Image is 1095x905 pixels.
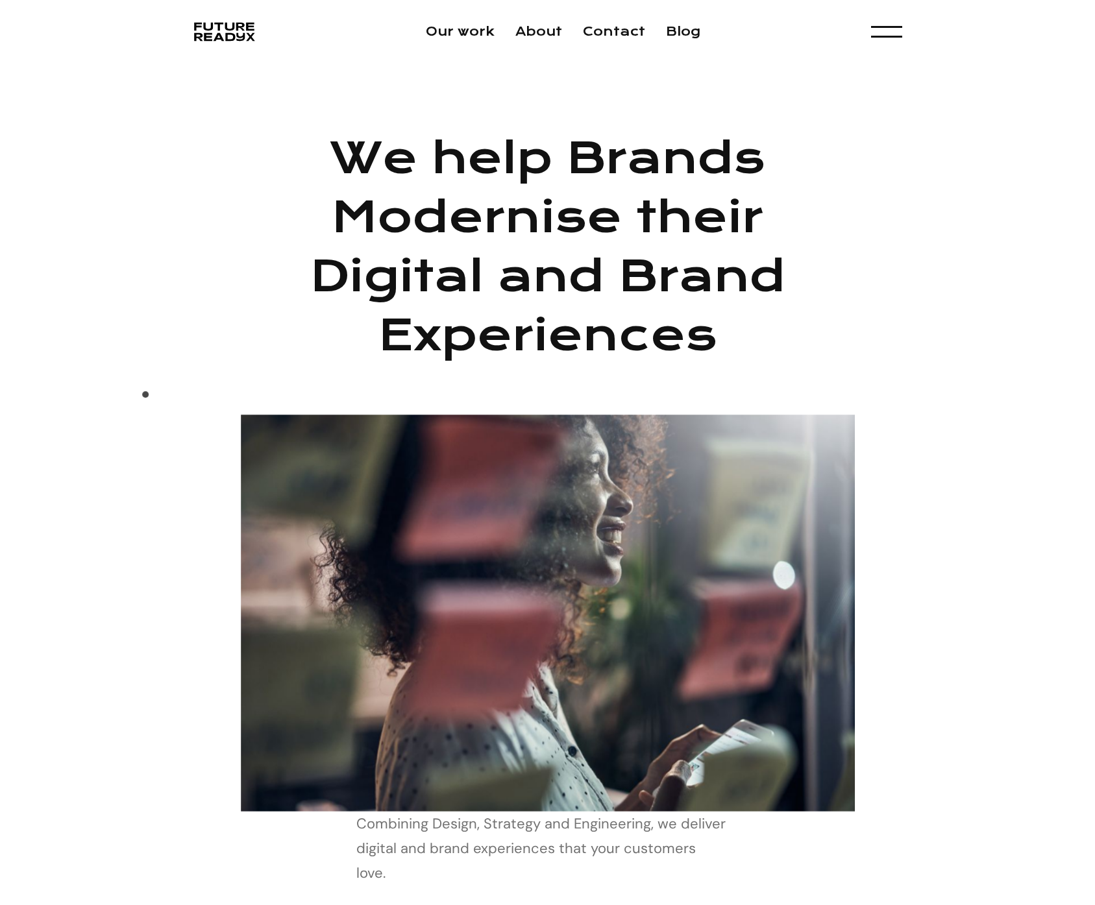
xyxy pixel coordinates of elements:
h1: We help Brands Modernise their Digital and Brand Experiences [262,128,833,365]
p: Combining Design, Strategy and Engineering, we deliver digital and brand experiences that your cu... [356,812,739,886]
a: Our work [426,24,495,39]
img: Futurereadyx Logo [193,19,256,45]
a: Blog [666,24,700,39]
div: menu [871,18,902,45]
a: Contact [583,24,645,39]
a: About [515,24,562,39]
a: home [193,19,256,45]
